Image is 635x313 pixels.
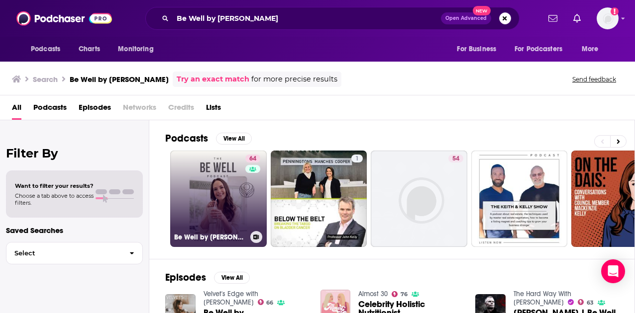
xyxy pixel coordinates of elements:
span: Networks [123,99,156,120]
a: 64 [245,155,260,162]
a: 54 [371,151,467,247]
a: Lists [206,99,221,120]
img: Podchaser - Follow, Share and Rate Podcasts [16,9,112,28]
a: Podcasts [33,99,67,120]
span: Logged in as HavasAlexa [597,7,619,29]
span: Open Advanced [445,16,487,21]
a: PodcastsView All [165,132,252,145]
img: User Profile [597,7,619,29]
a: Try an exact match [177,74,249,85]
span: for more precise results [251,74,337,85]
span: Want to filter your results? [15,182,94,189]
span: 63 [587,301,594,305]
span: Credits [168,99,194,120]
button: open menu [508,40,577,59]
h2: Filter By [6,146,143,160]
h3: Search [33,75,58,84]
a: 1 [351,155,363,162]
button: Send feedback [569,75,619,83]
p: Saved Searches [6,226,143,235]
button: Open AdvancedNew [441,12,491,24]
a: Velvet's Edge with Kelly Henderson [204,290,258,307]
span: 1 [355,154,359,164]
span: Monitoring [118,42,153,56]
a: 64Be Well by [PERSON_NAME] [170,151,267,247]
a: Charts [72,40,106,59]
input: Search podcasts, credits, & more... [173,10,441,26]
span: Charts [79,42,100,56]
h2: Podcasts [165,132,208,145]
span: More [582,42,599,56]
span: 64 [249,154,256,164]
svg: Add a profile image [611,7,619,15]
button: open menu [24,40,73,59]
button: Show profile menu [597,7,619,29]
button: View All [216,133,252,145]
span: 66 [266,301,273,305]
a: The Hard Way With Joe De Sena [514,290,571,307]
a: 66 [258,299,274,305]
span: Podcasts [31,42,60,56]
a: Episodes [79,99,111,120]
a: Show notifications dropdown [569,10,585,27]
button: open menu [575,40,611,59]
a: 63 [578,299,594,305]
span: New [473,6,491,15]
button: open menu [111,40,166,59]
a: Almost 30 [358,290,388,298]
span: For Podcasters [515,42,562,56]
a: All [12,99,21,120]
span: Choose a tab above to access filters. [15,192,94,206]
a: EpisodesView All [165,271,250,284]
button: View All [214,272,250,284]
h3: Be Well by [PERSON_NAME] [174,233,246,241]
div: Open Intercom Messenger [601,259,625,283]
span: For Business [457,42,496,56]
div: Search podcasts, credits, & more... [145,7,520,30]
h3: Be Well by [PERSON_NAME] [70,75,169,84]
span: Select [6,250,121,256]
span: 76 [401,292,408,297]
a: 1 [271,151,367,247]
button: open menu [450,40,509,59]
a: 76 [392,291,408,297]
h2: Episodes [165,271,206,284]
button: Select [6,242,143,264]
span: 54 [452,154,459,164]
a: 54 [448,155,463,162]
a: Show notifications dropdown [544,10,561,27]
